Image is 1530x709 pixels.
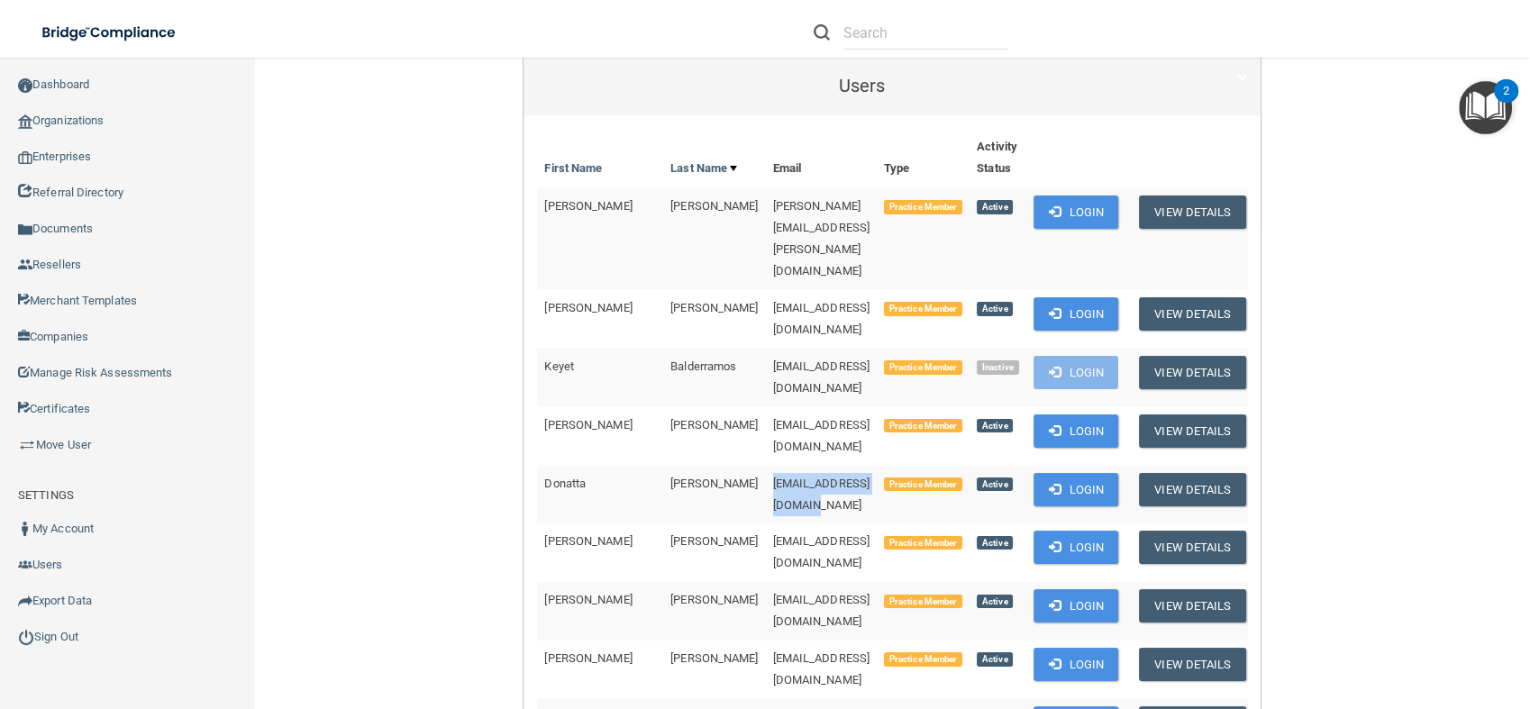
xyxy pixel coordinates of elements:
img: icon-documents.8dae5593.png [18,223,32,237]
h5: Users [537,76,1186,95]
button: View Details [1139,648,1245,681]
span: Practice Member [884,536,962,550]
th: Activity Status [970,129,1026,187]
span: Active [977,536,1013,550]
th: Email [766,129,878,187]
span: [PERSON_NAME] [670,534,758,548]
span: Practice Member [884,200,962,214]
button: View Details [1139,195,1245,229]
span: Donatta [544,477,586,490]
span: [PERSON_NAME] [670,199,758,213]
input: Search [843,16,1008,50]
span: [PERSON_NAME] [544,593,632,606]
a: First Name [544,158,602,179]
button: Login [1034,356,1119,389]
span: Practice Member [884,360,962,375]
img: ic_dashboard_dark.d01f4a41.png [18,78,32,93]
span: [EMAIL_ADDRESS][DOMAIN_NAME] [773,593,870,628]
span: [PERSON_NAME] [544,534,632,548]
span: [EMAIL_ADDRESS][DOMAIN_NAME] [773,301,870,336]
span: Active [977,652,1013,667]
button: Login [1034,414,1119,448]
button: Login [1034,589,1119,623]
button: View Details [1139,414,1245,448]
span: [PERSON_NAME] [544,651,632,665]
div: 2 [1503,91,1509,114]
span: Practice Member [884,652,962,667]
img: icon-users.e205127d.png [18,558,32,572]
img: briefcase.64adab9b.png [18,436,36,454]
span: Practice Member [884,595,962,609]
button: Login [1034,195,1119,229]
img: ic_user_dark.df1a06c3.png [18,522,32,536]
span: Active [977,200,1013,214]
span: [PERSON_NAME] [544,199,632,213]
img: organization-icon.f8decf85.png [18,114,32,129]
span: [PERSON_NAME][EMAIL_ADDRESS][PERSON_NAME][DOMAIN_NAME] [773,199,870,277]
span: Inactive [977,360,1019,375]
button: Login [1034,531,1119,564]
button: Login [1034,297,1119,331]
span: [EMAIL_ADDRESS][DOMAIN_NAME] [773,418,870,453]
span: [EMAIL_ADDRESS][DOMAIN_NAME] [773,359,870,395]
span: Balderramos [670,359,736,373]
img: ic_reseller.de258add.png [18,258,32,272]
span: [EMAIL_ADDRESS][DOMAIN_NAME] [773,477,870,512]
img: ic_power_dark.7ecde6b1.png [18,629,34,645]
span: [PERSON_NAME] [670,301,758,314]
span: Active [977,302,1013,316]
img: icon-export.b9366987.png [18,594,32,608]
span: [PERSON_NAME] [544,301,632,314]
span: Active [977,419,1013,433]
a: Last Name [670,158,737,179]
span: [EMAIL_ADDRESS][DOMAIN_NAME] [773,651,870,686]
span: [PERSON_NAME] [670,477,758,490]
span: Practice Member [884,419,962,433]
button: View Details [1139,531,1245,564]
span: Active [977,477,1013,492]
span: Practice Member [884,477,962,492]
label: SETTINGS [18,485,74,506]
button: Login [1034,473,1119,506]
th: Type [877,129,970,187]
span: [PERSON_NAME] [670,651,758,665]
img: ic-search.3b580494.png [814,24,830,41]
a: Users [537,66,1247,106]
button: View Details [1139,356,1245,389]
span: [EMAIL_ADDRESS][DOMAIN_NAME] [773,534,870,569]
span: Practice Member [884,302,962,316]
img: enterprise.0d942306.png [18,151,32,164]
span: Keyet [544,359,574,373]
button: Login [1034,648,1119,681]
span: [PERSON_NAME] [670,418,758,432]
button: View Details [1139,589,1245,623]
button: View Details [1139,473,1245,506]
iframe: Drift Widget Chat Controller [1220,583,1508,653]
button: Open Resource Center, 2 new notifications [1459,81,1512,134]
img: bridge_compliance_login_screen.278c3ca4.svg [27,14,193,51]
span: [PERSON_NAME] [544,418,632,432]
span: Active [977,595,1013,609]
span: [PERSON_NAME] [670,593,758,606]
button: View Details [1139,297,1245,331]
